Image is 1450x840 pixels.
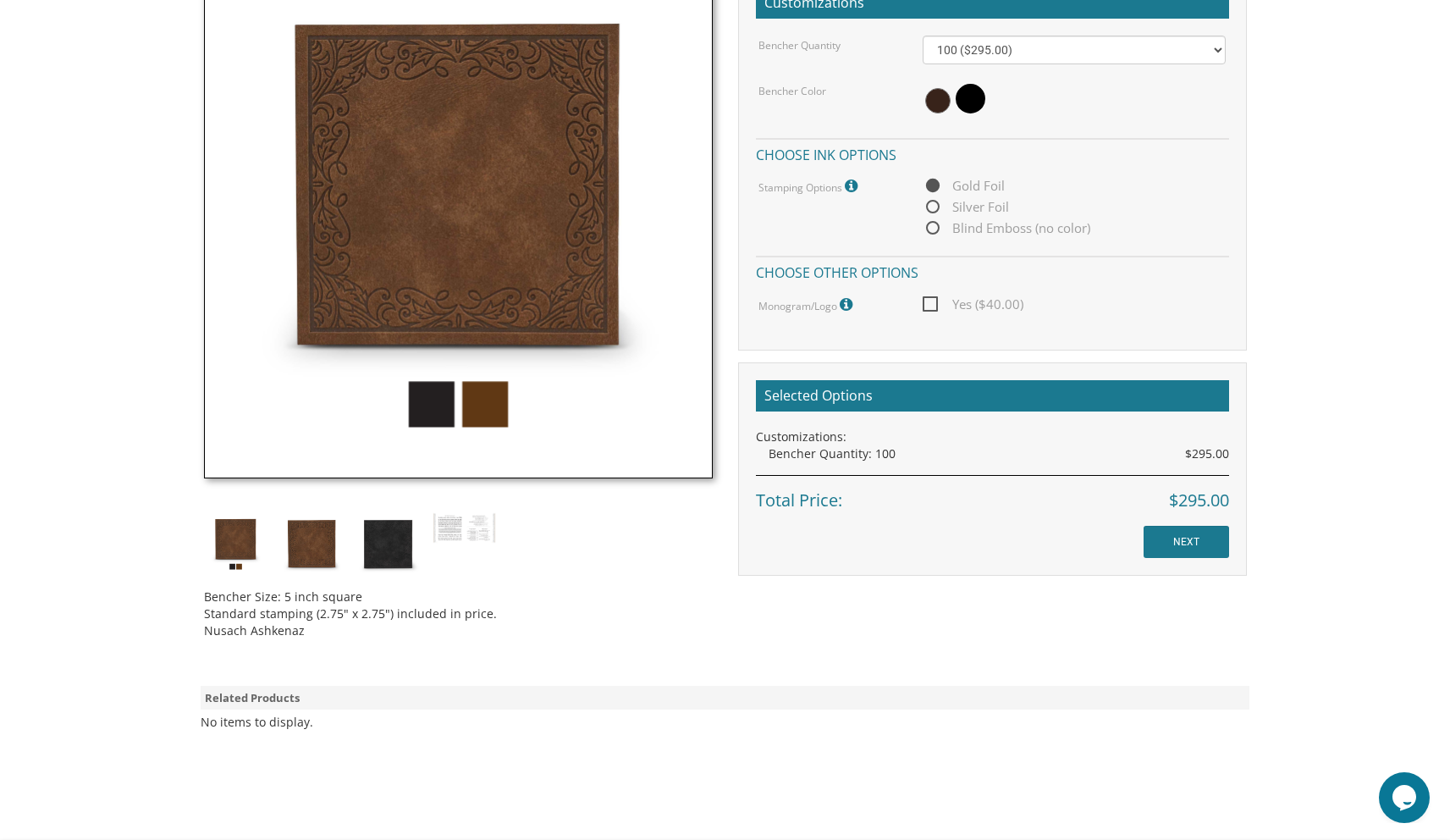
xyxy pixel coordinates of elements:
input: NEXT [1144,526,1229,558]
span: Gold Foil [923,175,1005,196]
label: Bencher Quantity [758,38,841,52]
span: Blind Emboss (no color) [923,218,1090,239]
div: Total Price: [756,475,1229,513]
span: Silver Foil [923,196,1009,218]
div: Customizations: [756,428,1229,445]
iframe: chat widget [1379,772,1433,823]
label: Bencher Color [758,84,826,98]
label: Monogram/Logo [758,294,857,316]
div: Bencher Quantity: 100 [769,445,1229,462]
span: Yes ($40.00) [923,294,1023,315]
div: No items to display. [201,714,313,731]
div: Related Products [201,686,1250,710]
h4: Choose ink options [756,138,1229,168]
img: bp%20bencher%20inside%201.JPG [433,512,496,544]
img: black_seude.jpg [356,512,420,576]
img: tiferes_seude.jpg [204,512,267,576]
h2: Selected Options [756,380,1229,412]
span: $295.00 [1185,445,1229,462]
span: $295.00 [1169,489,1229,513]
h4: Choose other options [756,256,1229,285]
img: brown_seude.jpg [280,512,344,576]
label: Stamping Options [758,175,862,197]
div: Bencher Size: 5 inch square Standard stamping (2.75" x 2.75") included in price. Nusach Ashkenaz [204,576,713,639]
